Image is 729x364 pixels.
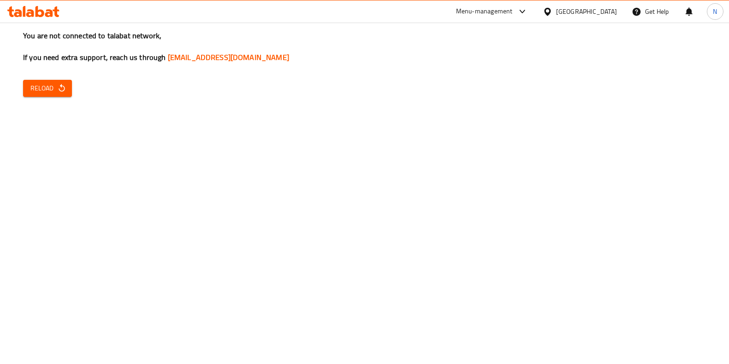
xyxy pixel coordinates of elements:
span: Reload [30,83,65,94]
button: Reload [23,80,72,97]
span: N [713,6,717,17]
h3: You are not connected to talabat network, If you need extra support, reach us through [23,30,706,63]
a: [EMAIL_ADDRESS][DOMAIN_NAME] [168,50,289,64]
div: [GEOGRAPHIC_DATA] [556,6,617,17]
div: Menu-management [456,6,513,17]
